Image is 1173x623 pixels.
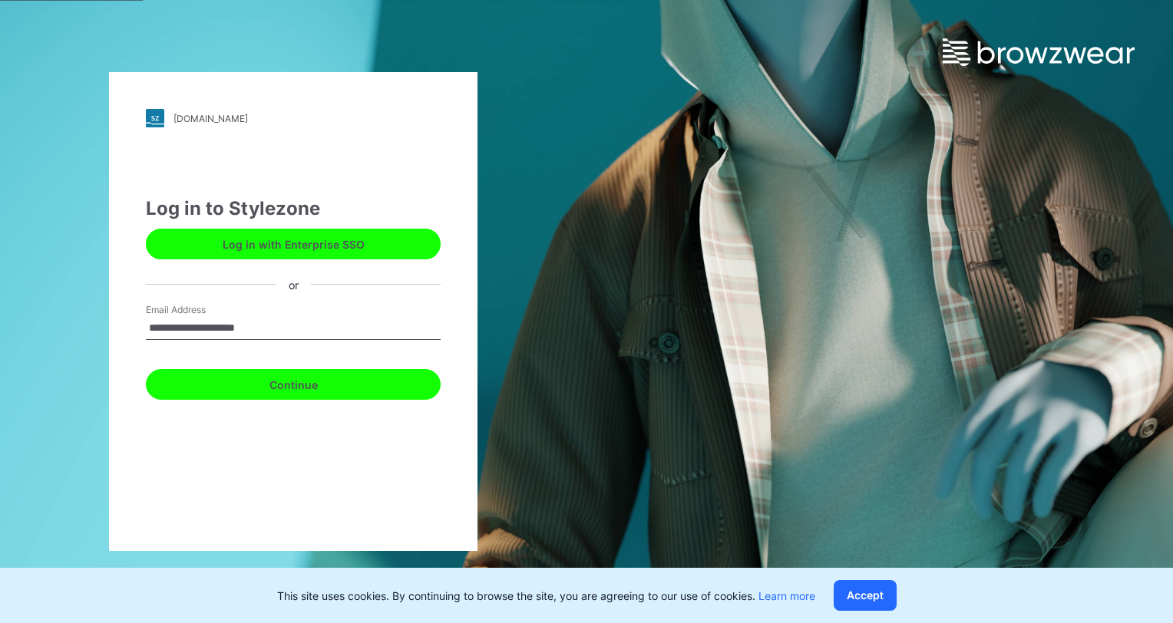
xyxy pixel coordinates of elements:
[146,303,253,317] label: Email Address
[277,588,815,604] p: This site uses cookies. By continuing to browse the site, you are agreeing to our use of cookies.
[943,38,1135,66] img: browzwear-logo.e42bd6dac1945053ebaf764b6aa21510.svg
[146,109,441,127] a: [DOMAIN_NAME]
[146,195,441,222] div: Log in to Stylezone
[146,229,441,259] button: Log in with Enterprise SSO
[276,276,311,292] div: or
[173,113,248,124] div: [DOMAIN_NAME]
[834,580,897,611] button: Accept
[146,109,164,127] img: stylezone-logo.562084cfcfab977791bfbf7441f1a819.svg
[146,369,441,400] button: Continue
[758,589,815,602] a: Learn more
